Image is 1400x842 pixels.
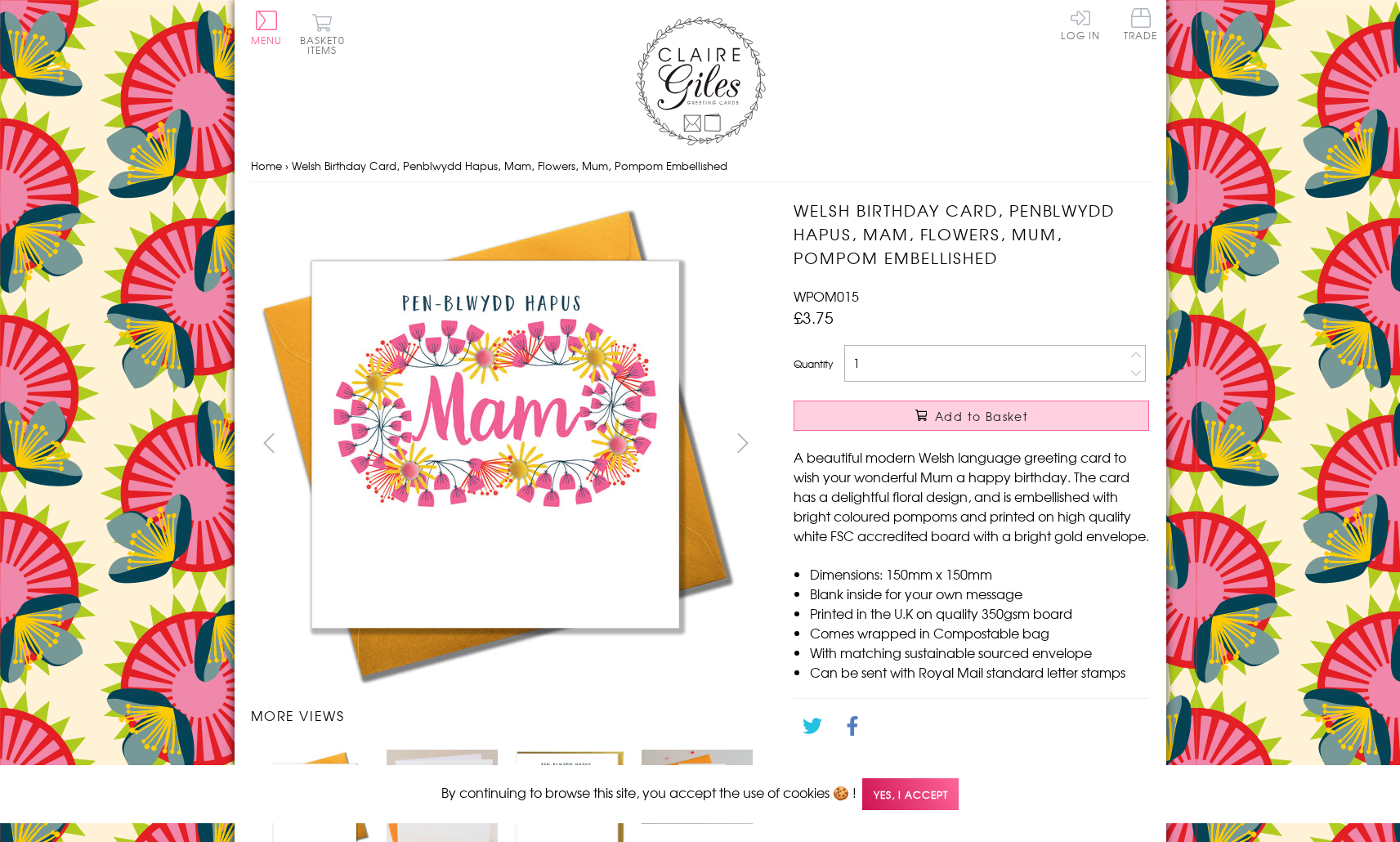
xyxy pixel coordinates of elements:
[251,150,1150,183] nav: breadcrumbs
[810,603,1149,623] li: Printed in the U.K on quality 350gsm board
[251,705,762,725] h3: More views
[635,16,766,146] img: Claire Giles Greetings Cards
[251,199,741,689] img: Welsh Birthday Card, Penblwydd Hapus, Mam, Flowers, Mum, Pompom Embellished
[794,306,834,329] span: £3.75
[935,408,1028,424] span: Add to Basket
[1124,8,1158,40] span: Trade
[724,424,761,461] button: next
[1124,8,1158,43] a: Trade
[251,424,288,461] button: prev
[251,11,283,45] button: Menu
[307,33,345,57] span: 0 items
[794,356,833,371] label: Quantity
[810,623,1149,643] li: Comes wrapped in Compostable bag
[642,750,753,824] img: Welsh Birthday Card, Penblwydd Hapus, Mam, Flowers, Mum, Pompom Embellished
[794,199,1149,269] h1: Welsh Birthday Card, Penblwydd Hapus, Mam, Flowers, Mum, Pompom Embellished
[251,33,283,47] span: Menu
[1061,8,1100,40] a: Log In
[810,662,1149,682] li: Can be sent with Royal Mail standard letter stamps
[300,13,345,55] button: Basket0 items
[810,643,1149,662] li: With matching sustainable sourced envelope
[251,158,282,173] a: Home
[810,584,1149,603] li: Blank inside for your own message
[807,760,966,780] a: Go back to the collection
[810,564,1149,584] li: Dimensions: 150mm x 150mm
[794,447,1149,545] p: A beautiful modern Welsh language greeting card to wish your wonderful Mum a happy birthday. The ...
[285,158,288,173] span: ›
[794,286,859,306] span: WPOM015
[292,158,727,173] span: Welsh Birthday Card, Penblwydd Hapus, Mam, Flowers, Mum, Pompom Embellished
[794,401,1149,431] button: Add to Basket
[862,778,959,810] span: Yes, I accept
